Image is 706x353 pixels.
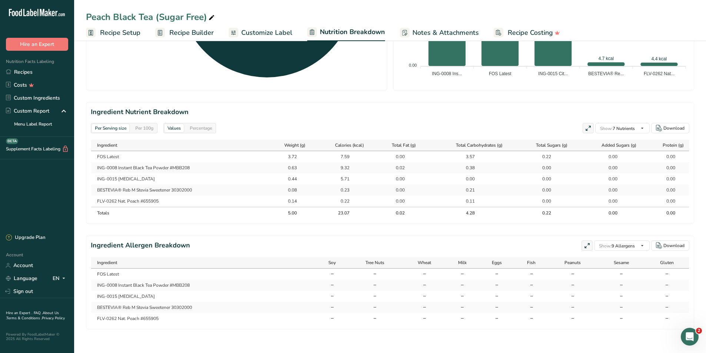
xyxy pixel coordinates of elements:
span: Calories (kcal) [335,142,364,149]
div: 0.21 [456,187,475,193]
div: 3.57 [456,153,475,160]
div: 0.00 [386,153,405,160]
span: Total Sugars (g) [536,142,567,149]
span: Customize Label [241,28,292,38]
span: Protein (g) [663,142,684,149]
div: 0.38 [456,164,475,171]
span: Peanuts [564,259,581,266]
span: Recipe Costing [508,28,553,38]
td: FOS Latest [91,151,265,162]
tspan: BESTEVIA® Re... [588,71,624,76]
span: Nutrition Breakdown [320,27,385,37]
div: 0.00 [599,164,617,171]
div: 0.00 [599,187,617,193]
tspan: FOS Latest [489,71,511,76]
div: 0.00 [657,164,675,171]
span: 9 Allergens [599,243,635,249]
div: 5.71 [331,176,349,182]
h2: Ingredient Nutrient Breakdown [91,107,689,117]
div: 0.08 [278,187,297,193]
div: 3.72 [278,153,297,160]
div: 0.00 [599,176,617,182]
span: Wheat [418,259,431,266]
div: 0.00 [599,198,617,204]
div: 0.00 [456,176,475,182]
td: ING-0008 Instant Black Tea Powder #MBB208 [91,162,265,173]
div: Peach Black Tea (Sugar Free) [86,10,216,24]
div: Percentage [187,124,215,132]
span: Sesame [614,259,629,266]
div: 0.00 [657,176,675,182]
div: 0.00 [657,153,675,160]
span: Milk [458,259,467,266]
div: 0.44 [278,176,297,182]
div: 0.63 [278,164,297,171]
div: Values [165,124,184,132]
a: Nutrition Breakdown [307,24,385,41]
a: Hire an Expert . [6,310,32,316]
a: Customize Label [229,24,292,41]
span: 2 [696,328,702,334]
div: 0.00 [533,187,551,193]
td: BESTEVIA® Reb M Stevia Sweetener 30302000 [91,184,265,196]
tspan: 0.00 [409,63,417,67]
iframe: Intercom live chat [681,328,699,346]
div: 0.00 [599,153,617,160]
td: FOS Latest [91,269,316,280]
tspan: ING-0015 Cit... [538,71,568,76]
div: 0.22 [533,210,551,216]
span: 7 Nutrients [600,126,635,131]
a: Recipe Costing [494,24,560,41]
span: Ingredient [97,142,117,149]
div: 0.00 [533,198,551,204]
tspan: ING-0008 Ins... [432,71,462,76]
button: Hire an Expert [6,38,68,51]
span: Weight (g) [284,142,305,149]
div: 0.11 [456,198,475,204]
div: 0.00 [386,176,405,182]
div: 0.22 [331,198,349,204]
button: Download [651,240,689,251]
td: FLV-0262 Nat. Peach #655905 [91,196,265,207]
button: Show:9 Allergens [594,240,650,251]
div: Per Serving size [92,124,129,132]
div: 0.14 [278,198,297,204]
a: Terms & Conditions . [6,316,42,321]
span: Notes & Attachments [412,28,479,38]
div: 0.00 [533,164,551,171]
td: FLV-0262 Nat. Peach #655905 [91,313,316,324]
div: 0.02 [386,164,405,171]
button: Show:7 Nutrients [595,123,650,133]
div: 0.00 [657,210,675,216]
span: Show: [600,126,613,131]
span: Tree Nuts [365,259,384,266]
span: Total Carbohydrates (g) [456,142,503,149]
div: 0.00 [386,198,405,204]
div: 0.00 [657,187,675,193]
div: 0.00 [533,176,551,182]
a: Recipe Builder [155,24,214,41]
tspan: FLV-0262 Nat... [644,71,674,76]
span: Show: [599,243,611,249]
div: Custom Report [6,107,49,115]
td: ING-0008 Instant Black Tea Powder #MBB208 [91,280,316,291]
th: Totals [91,207,265,219]
span: Eggs [492,259,502,266]
div: BETA [6,138,18,144]
div: Per 100g [132,124,156,132]
h2: Ingredient Allergen Breakdown [91,240,190,251]
div: 0.23 [331,187,349,193]
span: Ingredient [97,259,117,266]
td: ING-0015 [MEDICAL_DATA] [91,173,265,184]
div: Powered By FoodLabelMaker © 2025 All Rights Reserved [6,332,68,341]
a: Language [6,272,37,285]
div: Upgrade Plan [6,234,45,242]
span: Total Fat (g) [392,142,416,149]
span: Fish [527,259,536,266]
a: About Us . [6,310,59,321]
span: Recipe Setup [100,28,140,38]
div: EN [53,274,68,283]
span: Soy [328,259,336,266]
td: ING-0015 [MEDICAL_DATA] [91,291,316,302]
div: 0.00 [386,187,405,193]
